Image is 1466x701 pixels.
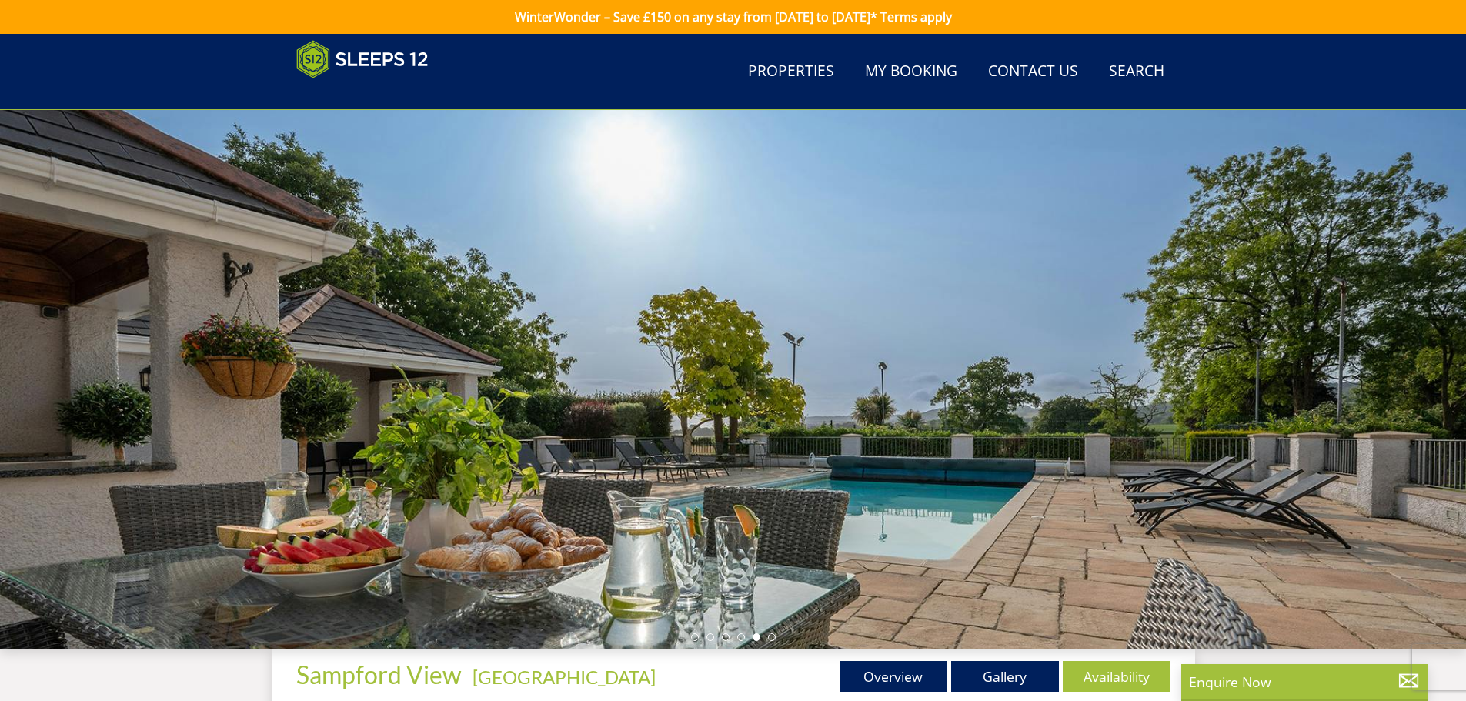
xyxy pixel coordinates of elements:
a: Sampford View [296,659,466,689]
a: Gallery [951,661,1059,692]
a: Overview [840,661,947,692]
span: Sampford View [296,659,462,689]
a: My Booking [859,55,963,89]
a: Contact Us [982,55,1084,89]
img: Sleeps 12 [296,40,429,78]
p: Enquire Now [1189,672,1420,692]
iframe: Customer reviews powered by Trustpilot [289,88,450,101]
a: Properties [742,55,840,89]
a: Availability [1063,661,1170,692]
span: - [466,666,656,688]
a: [GEOGRAPHIC_DATA] [473,666,656,688]
a: Search [1103,55,1170,89]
